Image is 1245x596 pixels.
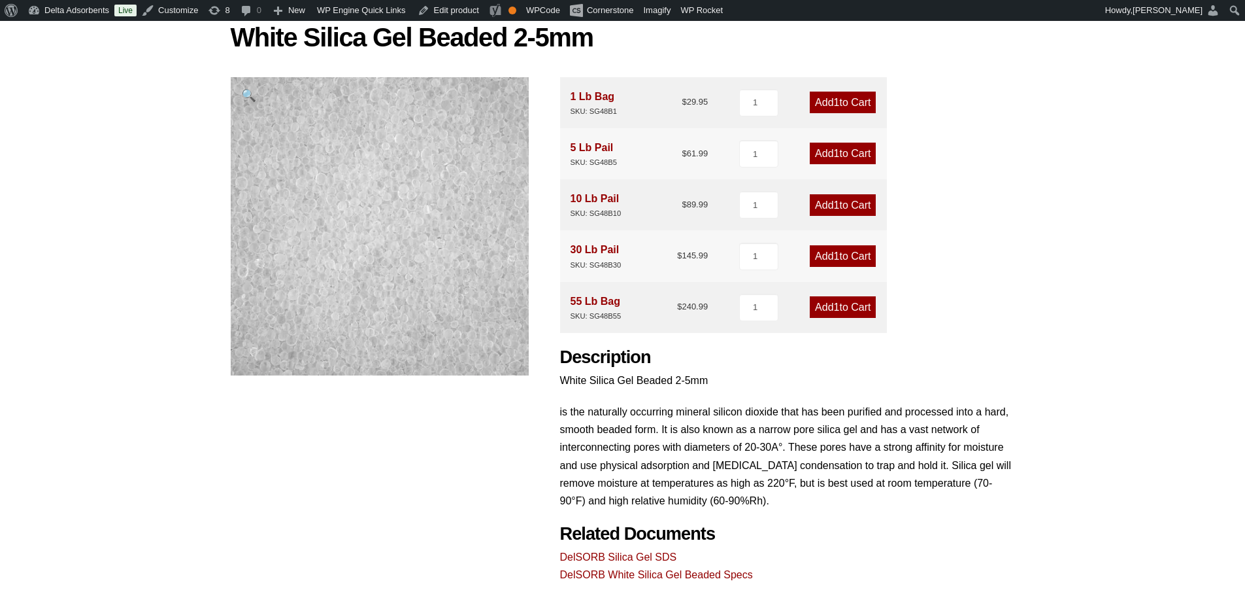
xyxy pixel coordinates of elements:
[834,251,840,262] span: 1
[682,97,708,107] bdi: 29.95
[571,207,622,220] div: SKU: SG48B10
[677,251,708,260] bdi: 145.99
[560,372,1015,389] p: White Silica Gel Beaded 2-5mm
[682,149,686,158] span: $
[571,292,622,323] div: 55 Lb Bag
[834,200,840,211] span: 1
[571,105,618,118] div: SKU: SG48B1
[677,302,708,311] bdi: 240.99
[682,97,686,107] span: $
[560,552,677,563] a: DelSORB Silica Gel SDS
[677,302,682,311] span: $
[834,97,840,108] span: 1
[571,310,622,323] div: SKU: SG48B55
[810,296,876,318] a: Add1to Cart
[114,5,137,16] a: Live
[810,194,876,216] a: Add1to Cart
[682,200,708,209] bdi: 89.99
[508,7,516,14] div: OK
[810,245,876,267] a: Add1to Cart
[231,77,267,113] a: View full-screen image gallery
[571,88,618,118] div: 1 Lb Bag
[571,190,622,220] div: 10 Lb Pail
[560,569,753,580] a: DelSORB White Silica Gel Beaded Specs
[810,143,876,164] a: Add1to Cart
[571,259,622,272] div: SKU: SG48B30
[241,88,256,102] span: 🔍
[682,200,686,209] span: $
[571,241,622,271] div: 30 Lb Pail
[1133,5,1203,15] span: [PERSON_NAME]
[231,24,1015,51] h1: White Silica Gel Beaded 2-5mm
[571,156,618,169] div: SKU: SG48B5
[834,302,840,313] span: 1
[560,403,1015,510] p: is the naturally occurring mineral silicon dioxide that has been purified and processed into a ha...
[682,149,708,158] bdi: 61.99
[571,139,618,169] div: 5 Lb Pail
[810,92,876,113] a: Add1to Cart
[834,148,840,159] span: 1
[677,251,682,260] span: $
[560,347,1015,368] h2: Description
